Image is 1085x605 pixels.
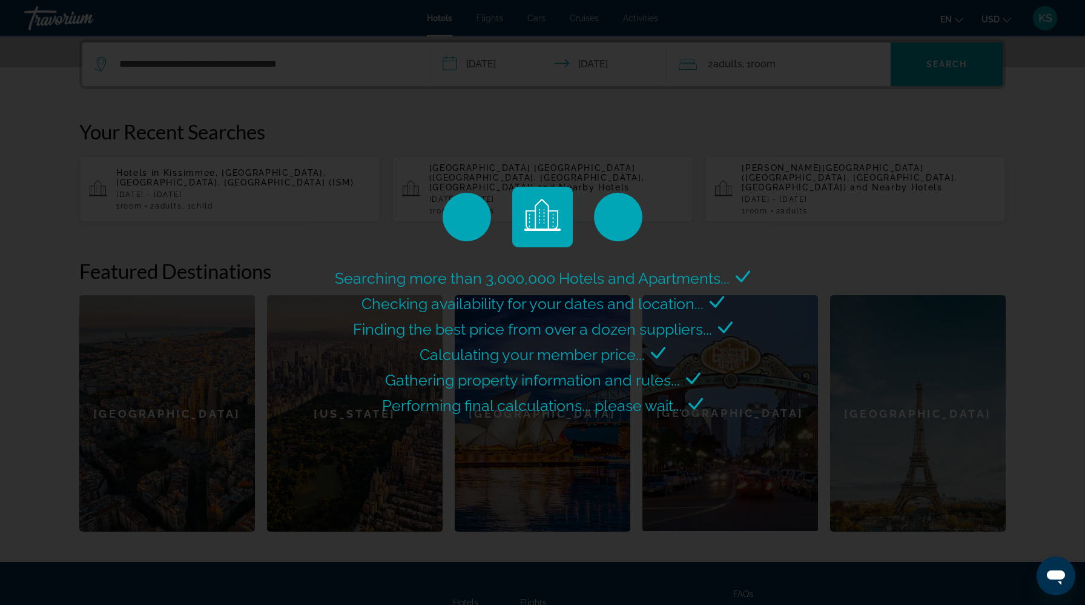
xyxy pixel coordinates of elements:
[382,396,682,415] span: Performing final calculations... please wait...
[353,320,712,338] span: Finding the best price from over a dozen suppliers...
[335,269,730,287] span: Searching more than 3,000,000 Hotels and Apartments...
[420,346,645,364] span: Calculating your member price...
[361,295,704,313] span: Checking availability for your dates and location...
[1037,557,1075,595] iframe: Botón para iniciar la ventana de mensajería
[385,371,680,389] span: Gathering property information and rules...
